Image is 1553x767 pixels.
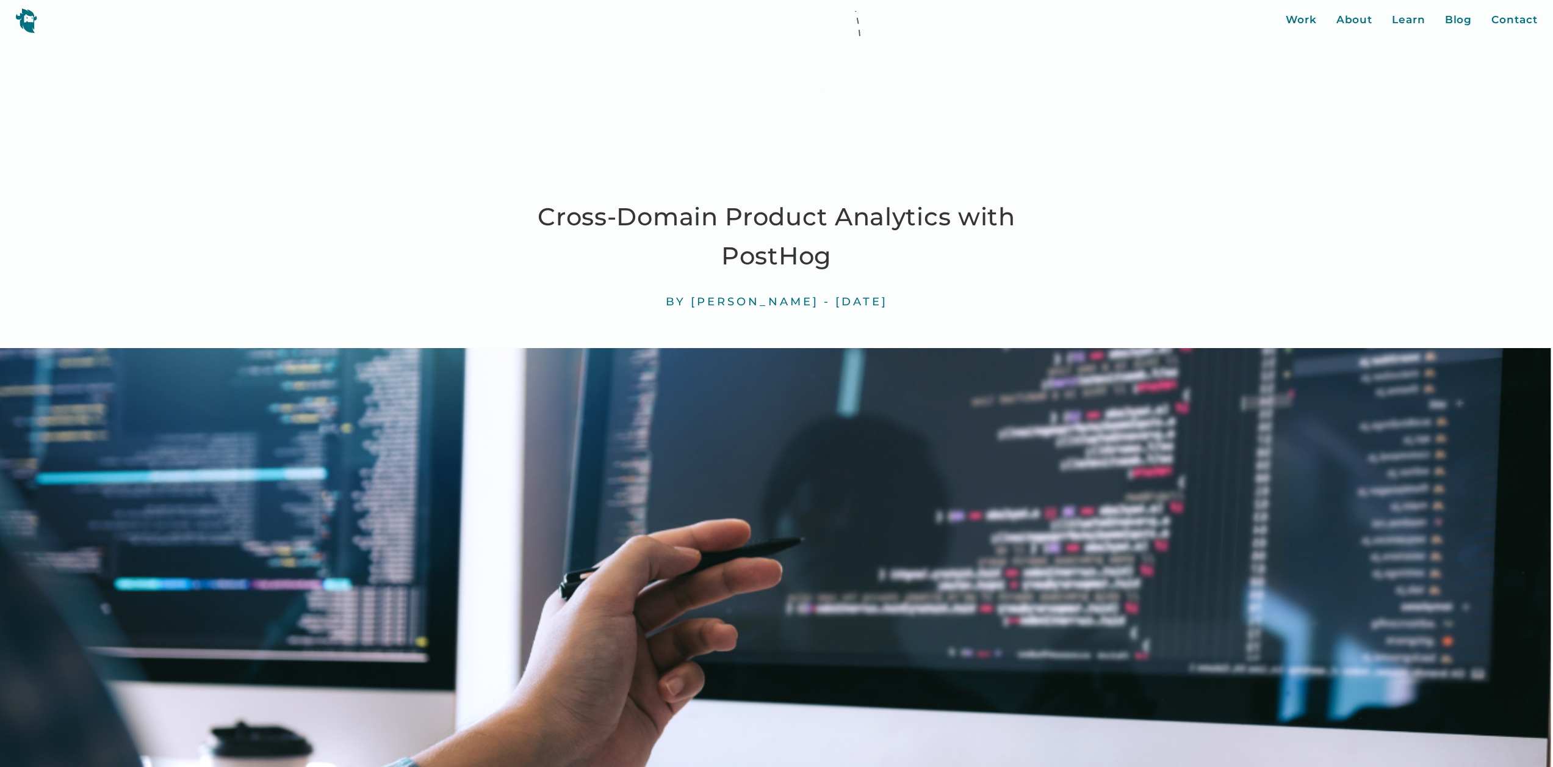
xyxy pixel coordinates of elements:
[691,295,819,309] div: [PERSON_NAME]
[1392,12,1425,28] a: Learn
[1286,12,1317,28] a: Work
[1445,12,1472,28] a: Blog
[666,295,686,309] div: By
[824,295,831,309] div: -
[502,197,1051,275] h1: Cross-Domain Product Analytics with PostHog
[1336,12,1373,28] a: About
[835,295,888,309] div: [DATE]
[1491,12,1537,28] a: Contact
[15,8,37,33] img: yeti logo icon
